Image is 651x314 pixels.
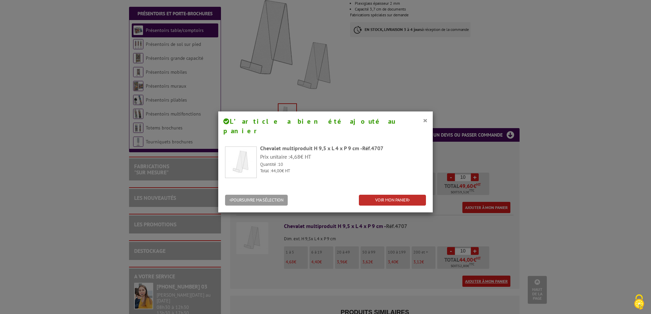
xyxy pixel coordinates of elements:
[362,145,383,152] span: Réf.4707
[423,116,428,125] button: ×
[260,144,426,152] div: Chevalet multiproduit H 9,5 x L 4 x P 9 cm -
[290,153,300,160] span: 4,68
[260,161,426,168] p: Quantité :
[225,195,288,206] button: POURSUIVRE MA SÉLECTION
[271,168,282,174] span: 44,00
[359,195,426,206] a: VOIR MON PANIER
[260,168,426,174] p: Total : € HT
[631,294,648,311] img: Cookies (fenêtre modale)
[260,153,426,161] p: Prix unitaire : € HT
[627,291,651,314] button: Cookies (fenêtre modale)
[278,161,283,167] span: 10
[223,117,428,136] h4: L’article a bien été ajouté au panier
